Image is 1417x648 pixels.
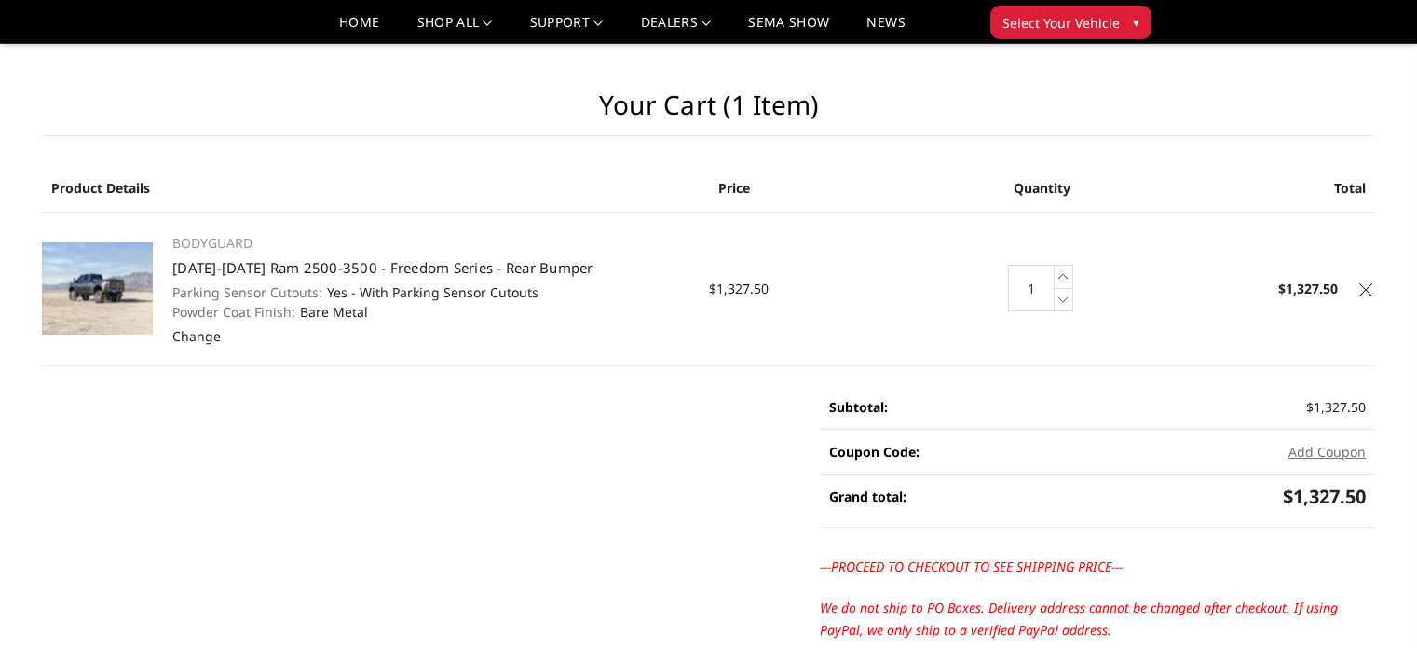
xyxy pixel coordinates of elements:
span: ▾ [1133,12,1139,32]
p: BODYGUARD [172,232,688,255]
th: Product Details [42,164,709,213]
dd: Yes - With Parking Sensor Cutouts [172,283,688,302]
span: $1,327.50 [1306,398,1366,416]
a: Support [530,16,604,43]
dt: Parking Sensor Cutouts: [172,283,322,302]
a: [DATE]-[DATE] Ram 2500-3500 - Freedom Series - Rear Bumper [172,258,593,277]
span: $1,327.50 [1283,484,1366,509]
span: $1,327.50 [709,280,769,297]
p: We do not ship to PO Boxes. Delivery address cannot be changed after checkout. If using PayPal, w... [820,597,1375,641]
a: SEMA Show [748,16,829,43]
span: Select Your Vehicle [1002,13,1120,33]
strong: Subtotal: [829,398,888,416]
a: Dealers [641,16,712,43]
button: Add Coupon [1288,442,1366,462]
img: 2019-2025 Ram 2500-3500 - Freedom Series - Rear Bumper [42,242,153,335]
th: Quantity [931,164,1153,213]
strong: Grand total: [829,488,906,505]
strong: $1,327.50 [1278,280,1338,297]
th: Price [709,164,932,213]
a: shop all [417,16,493,43]
strong: Coupon Code: [829,443,920,461]
h1: Your Cart (1 item) [42,90,1375,136]
a: News [866,16,905,43]
a: Home [339,16,379,43]
p: ---PROCEED TO CHECKOUT TO SEE SHIPPING PRICE--- [820,556,1375,578]
th: Total [1153,164,1376,213]
dt: Powder Coat Finish: [172,302,295,322]
button: Select Your Vehicle [990,6,1151,39]
a: Change [172,327,221,345]
dd: Bare Metal [172,302,688,322]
